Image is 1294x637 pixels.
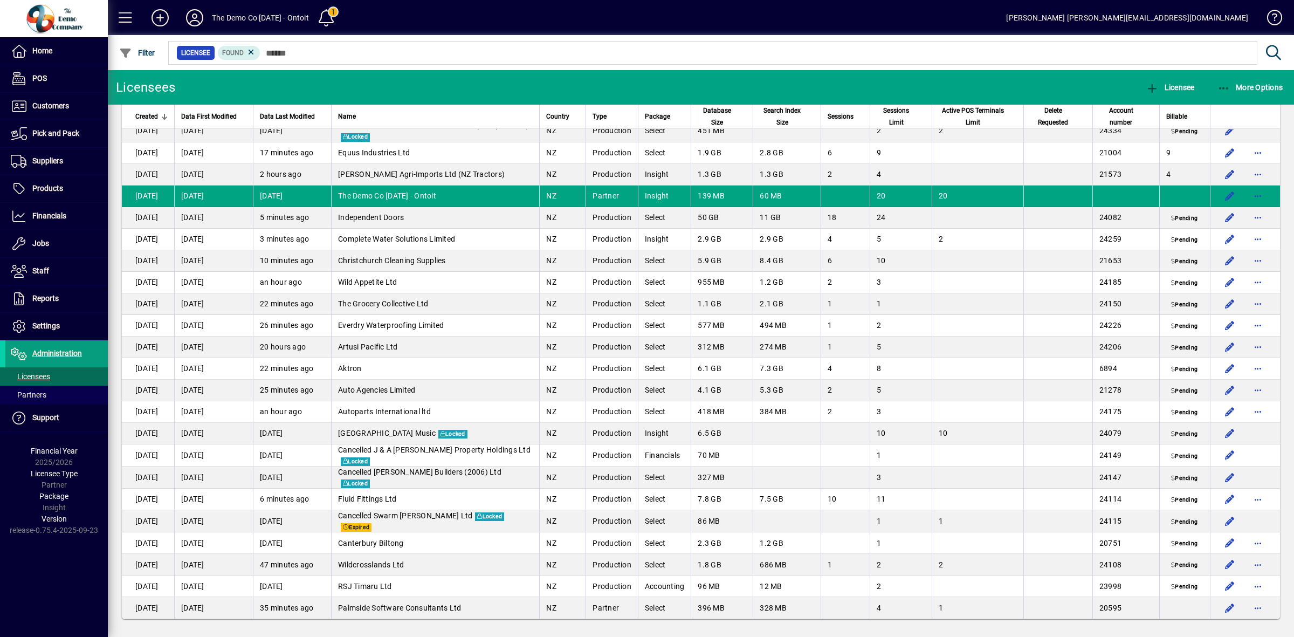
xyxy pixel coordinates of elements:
[539,120,586,142] td: NZ
[32,239,49,248] span: Jobs
[253,250,331,272] td: 10 minutes ago
[5,230,108,257] a: Jobs
[539,337,586,358] td: NZ
[1169,214,1200,223] span: Pending
[338,343,398,351] span: Artusi Pacific Ltd
[645,111,685,122] div: Package
[177,8,212,28] button: Profile
[338,111,356,122] span: Name
[1221,209,1238,226] button: Edit
[338,170,505,179] span: [PERSON_NAME] Agri-Imports Ltd (NZ Tractors)
[539,358,586,380] td: NZ
[338,148,410,157] span: Equus Industries Ltd
[122,337,174,358] td: [DATE]
[638,207,691,229] td: Select
[122,315,174,337] td: [DATE]
[1092,315,1159,337] td: 24226
[122,358,174,380] td: [DATE]
[122,120,174,142] td: [DATE]
[1169,257,1200,266] span: Pending
[1169,322,1200,331] span: Pending
[122,250,174,272] td: [DATE]
[1221,512,1238,530] button: Edit
[539,401,586,423] td: NZ
[1249,273,1267,291] button: More options
[5,258,108,285] a: Staff
[821,315,870,337] td: 1
[1092,272,1159,293] td: 24185
[939,105,1017,128] div: Active POS Terminals Limit
[338,278,397,286] span: Wild Appetite Ltd
[1169,128,1200,136] span: Pending
[586,229,638,250] td: Production
[1249,556,1267,573] button: More options
[691,358,753,380] td: 6.1 GB
[338,111,533,122] div: Name
[539,380,586,401] td: NZ
[116,79,175,96] div: Licensees
[638,337,691,358] td: Select
[253,120,331,142] td: [DATE]
[821,207,870,229] td: 18
[135,111,158,122] span: Created
[753,250,821,272] td: 8.4 GB
[1249,403,1267,420] button: More options
[1215,78,1286,97] button: More Options
[691,186,753,207] td: 139 MB
[116,43,158,63] button: Filter
[135,111,168,122] div: Created
[638,164,691,186] td: Insight
[539,315,586,337] td: NZ
[1249,187,1267,204] button: More options
[1221,360,1238,377] button: Edit
[338,235,455,243] span: Complete Water Solutions Limited
[5,38,108,65] a: Home
[821,164,870,186] td: 2
[753,207,821,229] td: 11 GB
[870,401,932,423] td: 3
[253,207,331,229] td: 5 minutes ago
[122,207,174,229] td: [DATE]
[691,272,753,293] td: 955 MB
[1221,447,1238,464] button: Edit
[870,164,932,186] td: 4
[539,423,586,444] td: NZ
[253,423,331,444] td: [DATE]
[1169,344,1200,352] span: Pending
[253,272,331,293] td: an hour ago
[1169,300,1200,309] span: Pending
[1030,105,1076,128] span: Delete Requested
[1092,250,1159,272] td: 21653
[586,293,638,315] td: Production
[1006,9,1248,26] div: [PERSON_NAME] [PERSON_NAME][EMAIL_ADDRESS][DOMAIN_NAME]
[821,229,870,250] td: 4
[174,315,253,337] td: [DATE]
[32,349,82,358] span: Administration
[1249,338,1267,355] button: More options
[5,313,108,340] a: Settings
[122,164,174,186] td: [DATE]
[119,49,155,57] span: Filter
[1249,578,1267,595] button: More options
[1221,144,1238,161] button: Edit
[932,186,1023,207] td: 20
[1099,105,1153,128] div: Account number
[821,250,870,272] td: 6
[122,380,174,401] td: [DATE]
[181,111,246,122] div: Data First Modified
[1092,380,1159,401] td: 21278
[932,120,1023,142] td: 2
[5,203,108,230] a: Financials
[691,142,753,164] td: 1.9 GB
[1217,83,1283,92] span: More Options
[5,120,108,147] a: Pick and Pack
[546,111,579,122] div: Country
[586,358,638,380] td: Production
[753,186,821,207] td: 60 MB
[1092,358,1159,380] td: 6894
[1249,209,1267,226] button: More options
[212,9,309,26] div: The Demo Co [DATE] - Ontoit
[870,250,932,272] td: 10
[174,380,253,401] td: [DATE]
[539,186,586,207] td: NZ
